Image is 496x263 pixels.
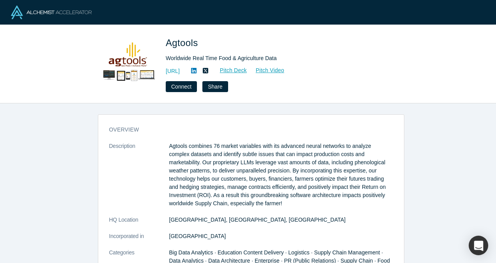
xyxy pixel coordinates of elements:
[247,66,285,75] a: Pitch Video
[211,66,247,75] a: Pitch Deck
[109,216,169,232] dt: HQ Location
[100,36,155,91] img: Agtools's Logo
[169,232,393,240] dd: [GEOGRAPHIC_DATA]
[109,126,382,134] h3: overview
[166,54,384,62] div: Worldwide Real Time Food & Agriculture Data
[11,5,92,19] img: Alchemist Logo
[166,81,197,92] button: Connect
[109,232,169,249] dt: Incorporated in
[166,37,201,48] span: Agtools
[166,67,180,75] a: [URL]
[169,142,393,208] p: Agtools combines 76 market variables with its advanced neural networks to analyze complex dataset...
[202,81,228,92] button: Share
[169,216,393,224] dd: [GEOGRAPHIC_DATA], [GEOGRAPHIC_DATA], [GEOGRAPHIC_DATA]
[109,142,169,216] dt: Description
